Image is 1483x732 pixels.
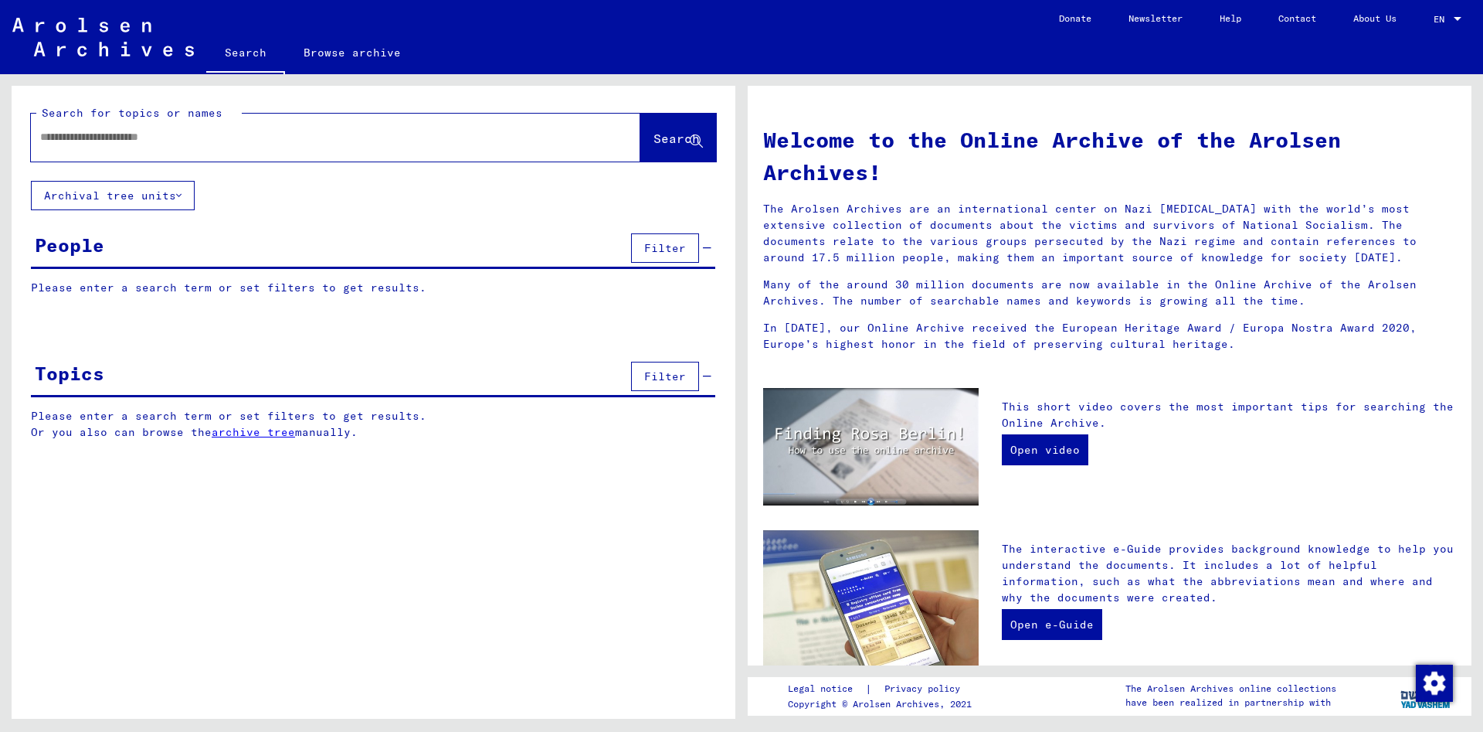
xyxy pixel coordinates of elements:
[1002,541,1456,606] p: The interactive e-Guide provides background knowledge to help you understand the documents. It in...
[788,681,865,697] a: Legal notice
[1416,665,1453,702] img: Change consent
[31,408,716,441] p: Please enter a search term or set filters to get results. Or you also can browse the manually.
[631,362,699,391] button: Filter
[285,34,419,71] a: Browse archive
[206,34,285,74] a: Search
[12,18,194,56] img: Arolsen_neg.svg
[1397,676,1455,715] img: yv_logo.png
[1125,696,1336,710] p: have been realized in partnership with
[1434,14,1451,25] span: EN
[1002,434,1088,465] a: Open video
[35,231,104,259] div: People
[1125,682,1336,696] p: The Arolsen Archives online collections
[788,697,979,711] p: Copyright © Arolsen Archives, 2021
[763,124,1456,189] h1: Welcome to the Online Archive of the Arolsen Archives!
[1002,609,1102,640] a: Open e-Guide
[763,388,979,506] img: video.jpg
[653,131,700,146] span: Search
[763,320,1456,352] p: In [DATE], our Online Archive received the European Heritage Award / Europa Nostra Award 2020, Eu...
[31,181,195,210] button: Archival tree units
[872,681,979,697] a: Privacy policy
[1002,399,1456,431] p: This short video covers the most important tips for searching the Online Archive.
[212,425,295,439] a: archive tree
[763,530,979,674] img: eguide.jpg
[35,359,104,387] div: Topics
[631,233,699,263] button: Filter
[644,241,686,255] span: Filter
[644,369,686,383] span: Filter
[31,280,715,296] p: Please enter a search term or set filters to get results.
[42,106,222,120] mat-label: Search for topics or names
[763,277,1456,309] p: Many of the around 30 million documents are now available in the Online Archive of the Arolsen Ar...
[1415,664,1452,701] div: Change consent
[763,201,1456,266] p: The Arolsen Archives are an international center on Nazi [MEDICAL_DATA] with the world’s most ext...
[640,114,716,162] button: Search
[788,681,979,697] div: |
